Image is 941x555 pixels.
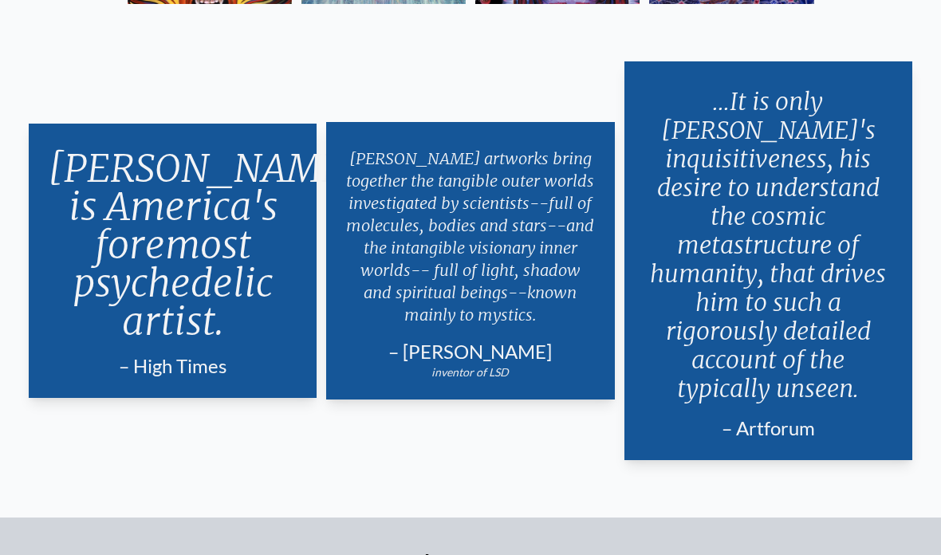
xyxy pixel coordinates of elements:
[431,365,509,379] em: inventor of LSD
[345,141,595,333] p: [PERSON_NAME] artworks bring together the tangible outer worlds investigated by scientists--full ...
[48,143,297,347] p: [PERSON_NAME] is America's foremost psychedelic artist.
[644,415,893,441] div: – Artforum
[345,339,595,364] div: – [PERSON_NAME]
[48,353,297,379] div: – High Times
[644,81,893,409] p: ...It is only [PERSON_NAME]'s inquisitiveness, his desire to understand the cosmic metastructure ...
